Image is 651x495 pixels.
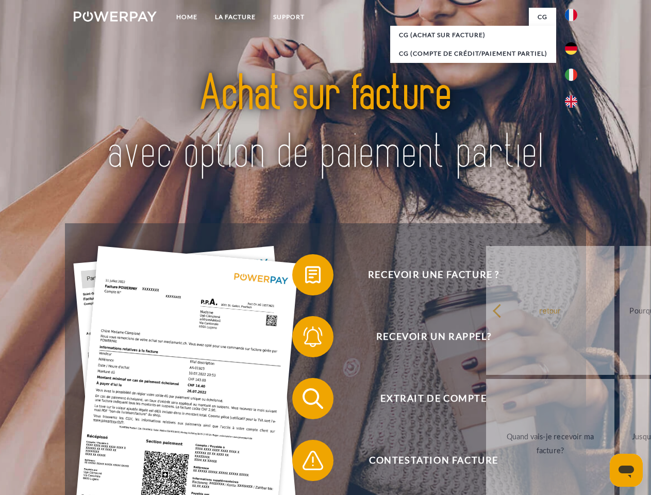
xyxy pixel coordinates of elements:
[300,324,326,350] img: qb_bell.svg
[98,49,553,197] img: title-powerpay_fr.svg
[610,454,643,487] iframe: Bouton de lancement de la fenêtre de messagerie
[492,303,608,317] div: retour
[74,11,157,22] img: logo-powerpay-white.svg
[292,316,560,357] button: Recevoir un rappel?
[390,44,556,63] a: CG (Compte de crédit/paiement partiel)
[492,430,608,457] div: Quand vais-je recevoir ma facture?
[529,8,556,26] a: CG
[307,254,560,295] span: Recevoir une facture ?
[390,26,556,44] a: CG (achat sur facture)
[565,42,577,55] img: de
[292,378,560,419] button: Extrait de compte
[264,8,313,26] a: Support
[300,386,326,411] img: qb_search.svg
[565,69,577,81] img: it
[300,448,326,473] img: qb_warning.svg
[292,440,560,481] button: Contestation Facture
[168,8,206,26] a: Home
[206,8,264,26] a: LA FACTURE
[300,262,326,288] img: qb_bill.svg
[292,254,560,295] button: Recevoir une facture ?
[307,440,560,481] span: Contestation Facture
[565,9,577,21] img: fr
[307,378,560,419] span: Extrait de compte
[307,316,560,357] span: Recevoir un rappel?
[565,95,577,108] img: en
